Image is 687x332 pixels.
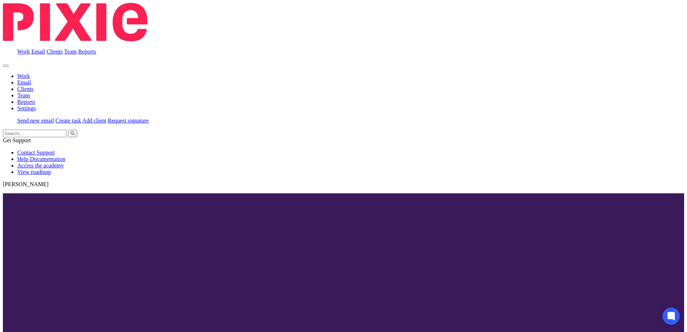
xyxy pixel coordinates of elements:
[17,162,64,169] a: Access the academy
[78,49,96,55] a: Reports
[3,3,147,41] img: Pixie
[17,149,55,156] a: Contact Support
[17,105,36,111] a: Settings
[68,130,77,137] button: Search
[17,169,51,175] a: View roadmap
[3,130,66,137] input: Search
[17,99,35,105] a: Reports
[17,49,30,55] a: Work
[17,79,31,86] a: Email
[3,181,684,188] p: [PERSON_NAME]
[82,117,106,124] a: Add client
[17,73,30,79] a: Work
[3,137,31,143] span: Get Support
[17,86,33,92] a: Clients
[17,92,30,98] a: Team
[55,117,81,124] a: Create task
[17,117,54,124] a: Send new email
[108,117,149,124] a: Request signature
[17,156,65,162] a: Help Documentation
[31,49,45,55] a: Email
[46,49,63,55] a: Clients
[64,49,77,55] a: Team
